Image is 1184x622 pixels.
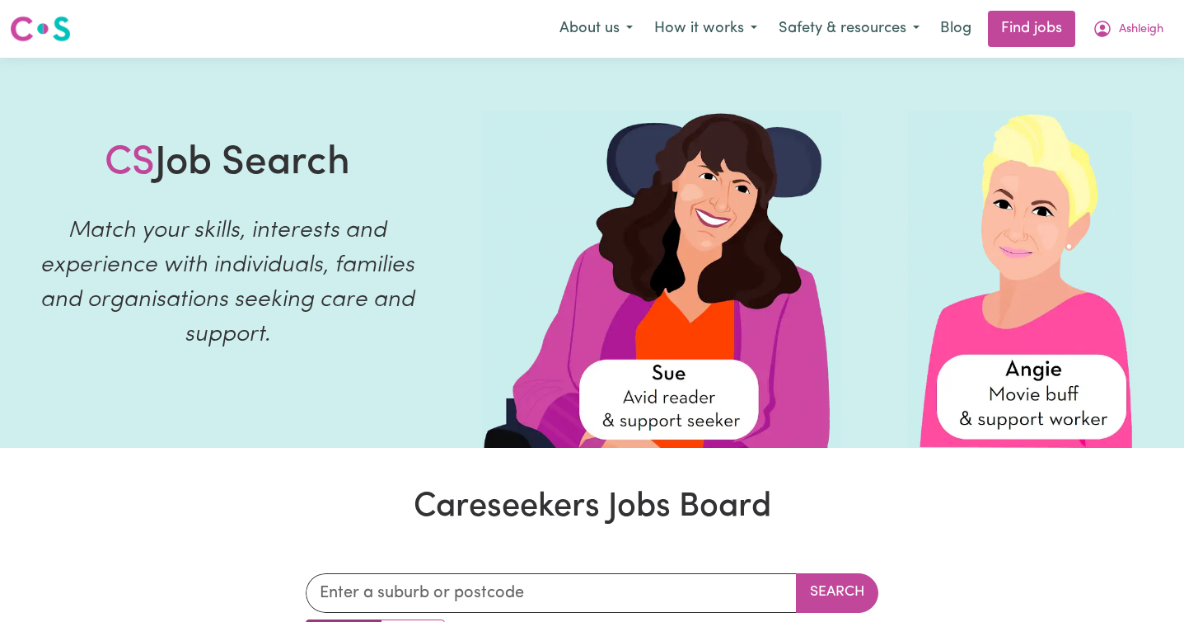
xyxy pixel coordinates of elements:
button: Safety & resources [768,12,930,46]
a: Careseekers logo [10,10,71,48]
button: How it works [643,12,768,46]
a: Blog [930,11,981,47]
button: Search [796,573,878,613]
span: Ashleigh [1119,21,1163,39]
p: Match your skills, interests and experience with individuals, families and organisations seeking ... [20,214,436,352]
button: About us [549,12,643,46]
button: My Account [1082,12,1174,46]
h1: Job Search [105,140,350,188]
input: Enter a suburb or postcode [306,573,797,613]
img: Careseekers logo [10,14,71,44]
span: CS [105,144,155,183]
a: Find jobs [988,11,1075,47]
